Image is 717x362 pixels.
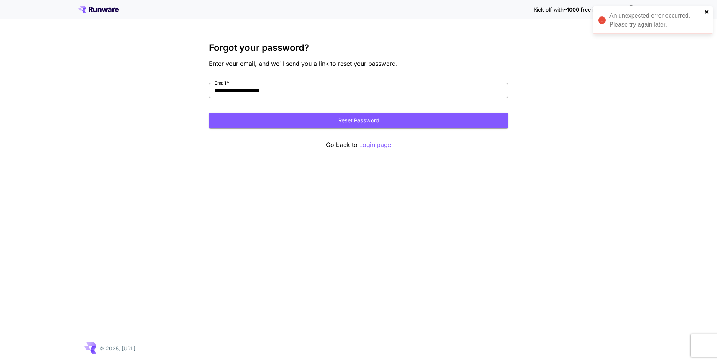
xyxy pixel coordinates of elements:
span: Kick off with [534,6,564,13]
button: close [704,9,710,15]
label: Email [214,80,229,86]
button: Login page [359,140,391,150]
span: ~1000 free images! 🎈 [564,6,621,13]
p: © 2025, [URL] [99,344,136,352]
button: In order to qualify for free credit, you need to sign up with a business email address and click ... [624,1,639,16]
h3: Forgot your password? [209,43,508,53]
div: An unexpected error occurred. Please try again later. [609,11,702,29]
button: Reset Password [209,113,508,128]
p: Go back to [209,140,508,150]
p: Enter your email, and we'll send you a link to reset your password. [209,59,508,68]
